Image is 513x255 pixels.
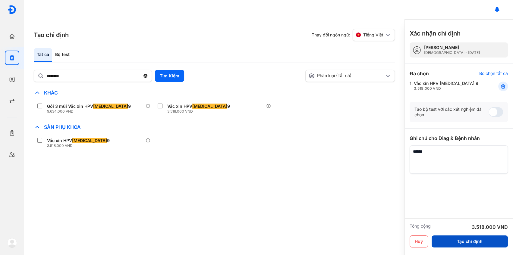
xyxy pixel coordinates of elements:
[410,223,431,231] div: Tổng cộng
[414,81,478,91] div: Vắc xin HPV [MEDICAL_DATA] 9
[47,109,133,114] div: 9.634.000 VND
[192,104,227,109] span: [MEDICAL_DATA]
[410,29,461,38] h3: Xác nhận chỉ định
[8,5,17,14] img: logo
[479,71,508,76] div: Bỏ chọn tất cả
[41,90,61,96] span: Khác
[47,104,131,109] div: Gói 3 mũi Vắc xin HPV 9
[93,104,128,109] span: [MEDICAL_DATA]
[312,29,395,41] div: Thay đổi ngôn ngữ:
[41,124,84,130] span: Sản Phụ Khoa
[410,81,483,91] div: 1.
[432,235,508,247] button: Tạo chỉ định
[410,235,428,247] button: Huỷ
[155,70,184,82] button: Tìm Kiếm
[167,104,230,109] div: Vắc xin HPV 9
[34,31,69,39] h3: Tạo chỉ định
[72,138,107,143] span: [MEDICAL_DATA]
[414,86,478,91] div: 3.518.000 VND
[414,107,489,117] div: Tạo bộ test với các xét nghiệm đã chọn
[309,73,385,79] div: Phân loại (Tất cả)
[34,48,52,62] div: Tất cả
[410,70,429,77] div: Đã chọn
[167,109,232,114] div: 3.518.000 VND
[363,32,383,38] span: Tiếng Việt
[472,223,508,231] div: 3.518.000 VND
[47,138,110,143] div: Vắc xin HPV 9
[47,143,112,148] div: 3.518.000 VND
[424,45,480,50] div: [PERSON_NAME]
[52,48,73,62] div: Bộ test
[424,50,480,55] div: [DEMOGRAPHIC_DATA] - [DATE]
[410,135,508,142] div: Ghi chú cho Diag & Bệnh nhân
[7,238,17,248] img: logo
